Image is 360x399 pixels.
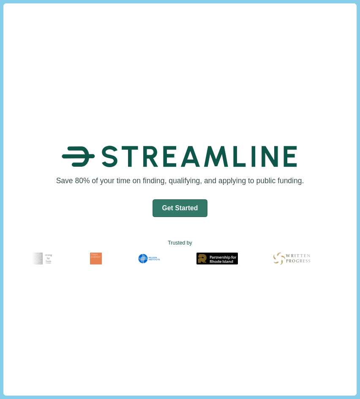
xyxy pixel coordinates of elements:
img: Written Progress Logo [273,253,310,264]
img: Streamline Climate Logo [62,139,298,174]
img: Partnership for Rhode Island Logo [196,253,238,264]
button: Get Started [153,199,208,217]
img: Milken Institute Logo [137,253,161,264]
text: Trusted by [168,239,192,247]
img: Strongby Form Logo [31,253,55,264]
img: Fram Energy Logo [90,253,102,264]
h1: Save 80% of your time on finding, qualifying, and applying to public funding. [53,176,307,186]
